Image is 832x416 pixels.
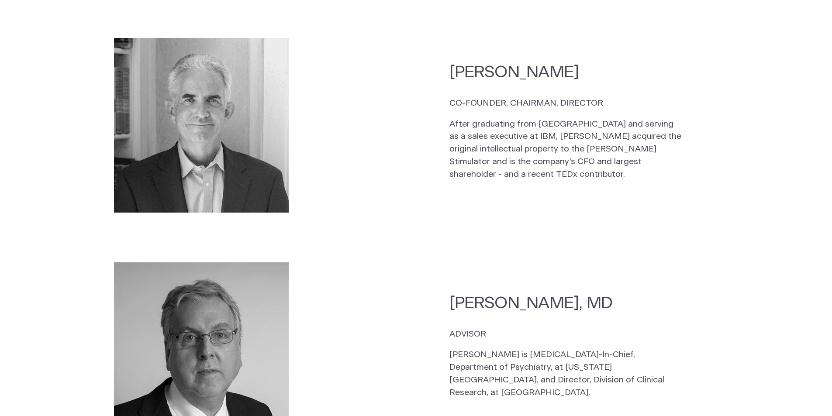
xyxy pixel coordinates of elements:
[449,328,684,341] p: ADVISOR
[449,118,684,181] p: After graduating from [GEOGRAPHIC_DATA] and serving as a sales executive at IBM, [PERSON_NAME] ac...
[449,349,684,399] p: [PERSON_NAME] is [MEDICAL_DATA]-In-Chief, Department of Psychiatry, at [US_STATE][GEOGRAPHIC_DATA...
[449,61,684,83] h2: [PERSON_NAME]
[449,292,684,314] h2: [PERSON_NAME], MD
[449,97,684,110] p: CO-FOUNDER, CHAIRMAN, DIRECTOR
